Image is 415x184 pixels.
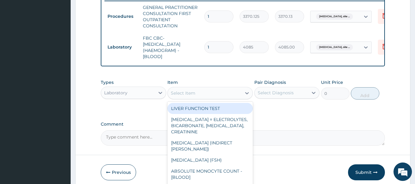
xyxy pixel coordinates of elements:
div: Minimize live chat window [101,3,115,18]
span: [MEDICAL_DATA], site ... [316,14,353,20]
td: GENERAL PRACTITIONER CONSULTATION FIRST OUTPATIENT CONSULTATION [140,1,201,32]
div: [MEDICAL_DATA] = ELECTROLYTES, BICARBONATE, [MEDICAL_DATA], CREATININE [167,114,253,137]
img: d_794563401_company_1708531726252_794563401 [11,31,25,46]
button: Previous [101,164,136,180]
label: Comment [101,122,385,127]
div: LIVER FUNCTION TEST [167,103,253,114]
span: [MEDICAL_DATA], site ... [316,44,353,50]
button: Add [351,87,379,100]
div: Select Item [171,90,195,96]
label: Item [167,79,178,85]
label: Types [101,80,114,85]
td: Procedures [104,11,140,22]
textarea: Type your message and hit 'Enter' [3,120,117,142]
button: Submit [348,164,385,180]
td: FBC CBC-[MEDICAL_DATA] (HAEMOGRAM) - [BLOOD] [140,32,201,63]
div: [MEDICAL_DATA] (INDIRECT [PERSON_NAME]) [167,137,253,155]
span: We're online! [36,54,85,116]
div: ABSOLUTE MONOCYTE COUNT - [BLOOD] [167,166,253,183]
label: Unit Price [321,79,343,85]
div: Chat with us now [32,34,103,42]
div: Select Diagnosis [258,90,294,96]
div: Laboratory [104,90,127,96]
div: [MEDICAL_DATA] (FSH) [167,155,253,166]
label: Pair Diagnosis [254,79,286,85]
td: Laboratory [104,41,140,53]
